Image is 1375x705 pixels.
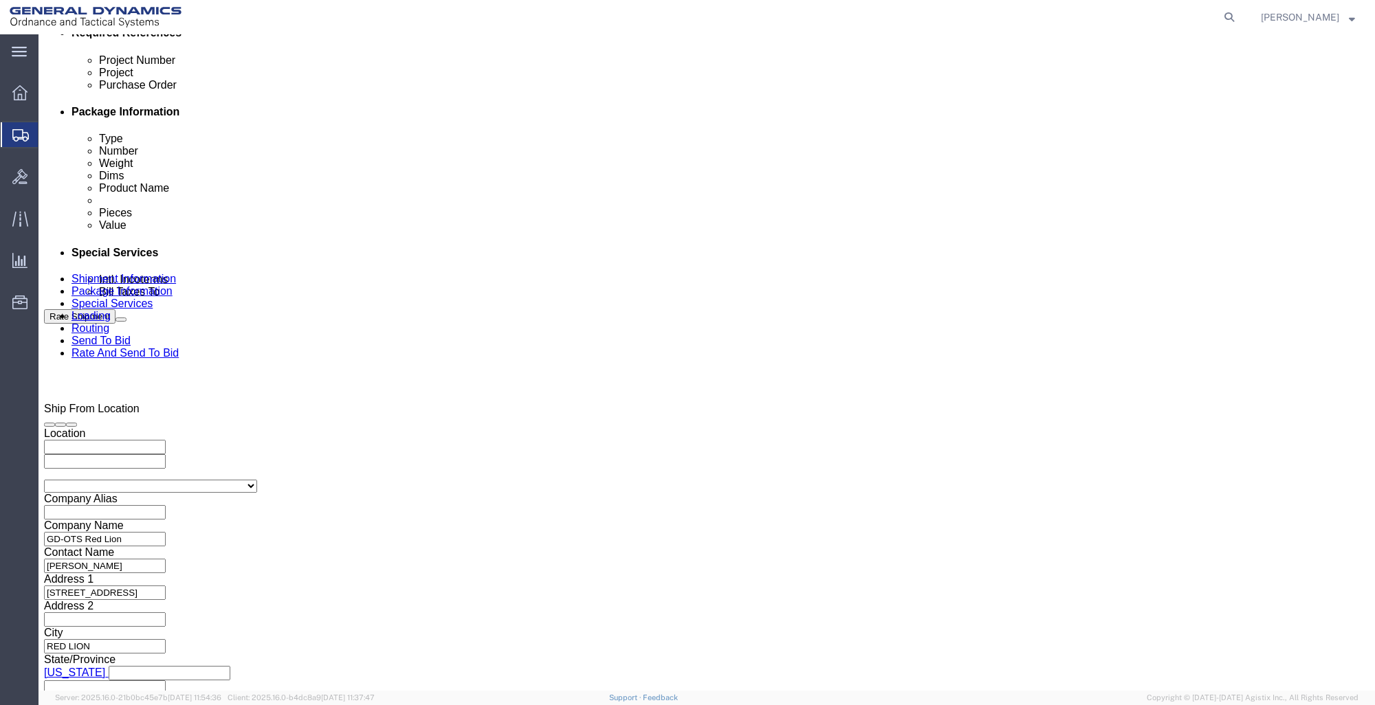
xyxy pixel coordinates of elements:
button: [PERSON_NAME] [1260,9,1356,25]
a: Support [609,693,643,702]
a: Feedback [643,693,678,702]
span: Sharon Dinterman [1261,10,1339,25]
span: Server: 2025.16.0-21b0bc45e7b [55,693,221,702]
iframe: FS Legacy Container [38,34,1375,691]
img: logo [10,7,181,27]
span: [DATE] 11:54:36 [168,693,221,702]
span: Client: 2025.16.0-b4dc8a9 [228,693,375,702]
span: [DATE] 11:37:47 [321,693,375,702]
span: Copyright © [DATE]-[DATE] Agistix Inc., All Rights Reserved [1147,692,1358,704]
